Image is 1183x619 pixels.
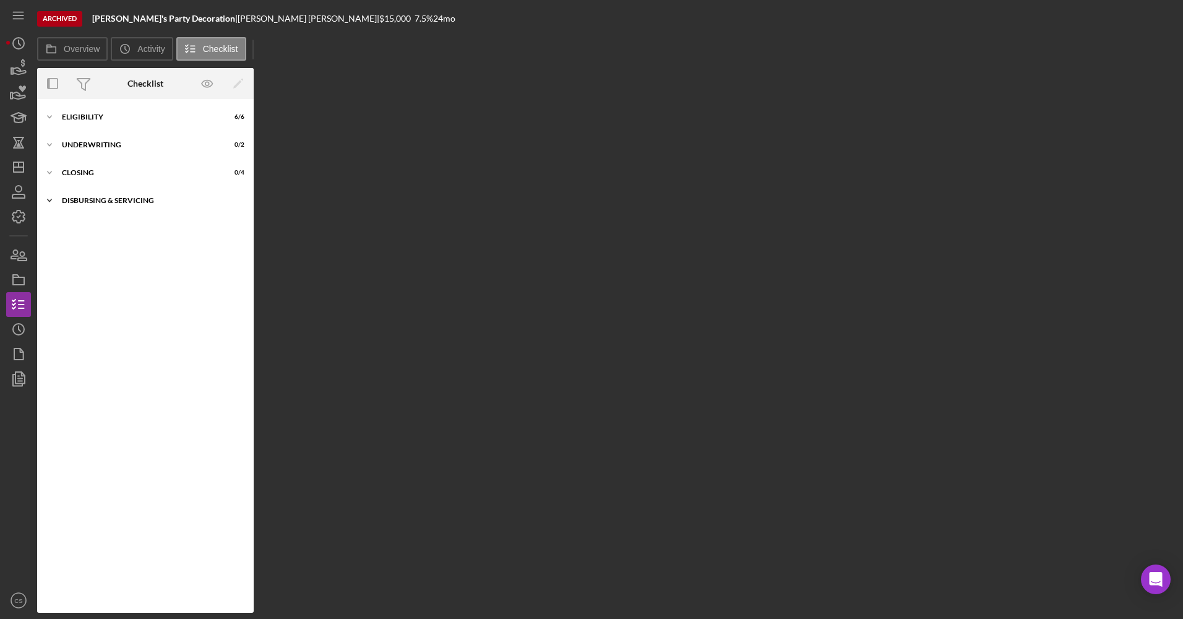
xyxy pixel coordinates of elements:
[92,14,238,24] div: |
[62,113,213,121] div: Eligibility
[37,37,108,61] button: Overview
[379,13,411,24] span: $15,000
[92,13,235,24] b: [PERSON_NAME]'s Party Decoration
[127,79,163,89] div: Checklist
[415,14,433,24] div: 7.5 %
[203,44,238,54] label: Checklist
[37,11,82,27] div: Archived
[433,14,455,24] div: 24 mo
[14,597,22,604] text: CS
[137,44,165,54] label: Activity
[62,141,213,149] div: Underwriting
[1141,565,1171,594] div: Open Intercom Messenger
[238,14,379,24] div: [PERSON_NAME] [PERSON_NAME] |
[222,113,244,121] div: 6 / 6
[222,169,244,176] div: 0 / 4
[64,44,100,54] label: Overview
[111,37,173,61] button: Activity
[222,141,244,149] div: 0 / 2
[176,37,246,61] button: Checklist
[6,588,31,613] button: CS
[62,169,213,176] div: Closing
[62,197,238,204] div: Disbursing & Servicing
